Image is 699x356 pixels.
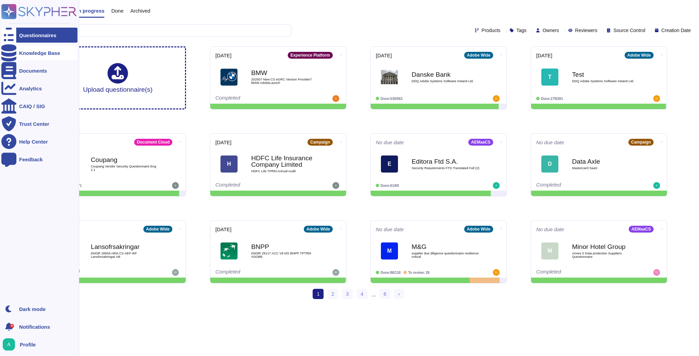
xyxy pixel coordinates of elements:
[143,226,172,233] div: Adobe Wide
[27,25,291,36] input: Search by keywords
[536,227,564,232] span: No due date
[412,79,480,83] span: DDQ Adobe Systems Software Ireland Ltd.
[1,63,77,78] a: Documents
[381,97,403,101] span: Done: 530/562
[482,28,500,33] span: Products
[19,68,47,73] div: Documents
[572,243,640,250] b: Minor Hotel Group
[376,53,392,58] span: [DATE]
[412,166,480,170] span: Security Requirements FTD Translated Full (2)
[372,289,376,300] div: ...
[625,52,654,59] div: Adobe Wide
[572,71,640,78] b: Test
[575,28,597,33] span: Reviewers
[1,45,77,60] a: Knowledge Base
[10,324,14,328] div: 9+
[19,139,48,144] div: Help Center
[572,252,640,258] span: Annex 5 Data protection Suppliers Questionnaire
[541,242,558,259] div: M
[83,63,153,93] div: Upload questionnaire(s)
[313,289,324,299] span: 1
[19,86,42,91] div: Analytics
[220,69,238,86] img: Logo
[357,289,368,299] a: 4
[376,140,404,145] span: No due date
[541,97,563,101] span: Done: 279/281
[308,139,333,146] div: Campaign
[332,182,339,189] img: user
[516,28,527,33] span: Tags
[251,169,319,173] span: HDFC Life TPRM Annual Audit
[332,269,339,276] img: user
[220,242,238,259] img: Logo
[1,28,77,43] a: Questionnaires
[19,157,43,162] div: Feedback
[251,243,319,250] b: BNPP
[464,226,493,233] div: Adobe Wide
[91,243,159,250] b: Lansofrsakringar
[19,104,45,109] div: CAIQ / SIG
[661,28,691,33] span: Creation Date
[111,8,124,13] span: Done
[172,182,179,189] img: user
[629,226,654,233] div: AEMaaCS
[541,155,558,173] div: D
[91,165,159,171] span: Coupang Vendor Security Questionnaire Eng 2.1
[412,71,480,78] b: Danske Bank
[572,79,640,83] span: DDQ Adobe Systems Software Ireland Ltd.
[572,166,640,170] span: Mastercard SaaS
[172,269,179,276] img: user
[1,99,77,114] a: CAIQ / SIG
[19,121,49,127] div: Trust Center
[1,134,77,149] a: Help Center
[76,8,104,13] span: In progress
[220,155,238,173] div: H
[215,269,299,276] div: Completed
[536,269,620,276] div: Completed
[215,53,231,58] span: [DATE]
[342,289,353,299] a: 3
[464,52,493,59] div: Adobe Wide
[130,8,150,13] span: Archived
[1,81,77,96] a: Analytics
[215,95,299,102] div: Completed
[381,155,398,173] div: E
[19,33,56,38] div: Questionnaires
[251,155,319,168] b: HDFC Life Insurance Company Limited
[215,140,231,145] span: [DATE]
[412,158,480,165] b: Editora Ftd S.A.
[381,271,401,275] span: Done: 86/118
[398,291,400,297] span: ›
[251,252,319,258] span: DMSR 29117 ACC V8 MS BNPP TPTRM ADOBE
[376,227,404,232] span: No due date
[653,269,660,276] img: user
[381,69,398,86] img: Logo
[327,289,338,299] a: 2
[381,184,399,188] span: Done: 61/69
[19,307,46,312] div: Dark mode
[1,337,20,352] button: user
[332,95,339,102] img: user
[251,70,319,76] b: BMW
[536,182,620,189] div: Completed
[381,242,398,259] div: M
[468,139,493,146] div: AEMaaCS
[91,157,159,163] b: Coupang
[543,28,559,33] span: Owners
[380,289,390,299] a: 6
[536,140,564,145] span: No due date
[493,269,500,276] img: user
[55,269,139,276] div: Completed
[541,69,558,86] div: T
[628,139,654,146] div: Campaign
[20,342,36,347] span: Profile
[493,182,500,189] img: user
[19,50,60,56] div: Knowledge Base
[1,116,77,131] a: Trust Center
[304,226,333,233] div: Adobe Wide
[215,182,299,189] div: Completed
[251,78,319,84] span: 202507 New CS eGRC Version Provider7 BMW AdobeLaunch
[536,53,552,58] span: [DATE]
[412,243,480,250] b: M&G
[288,52,333,59] div: Experience Platform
